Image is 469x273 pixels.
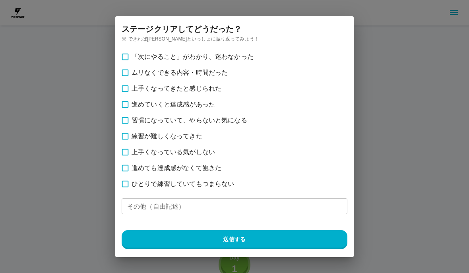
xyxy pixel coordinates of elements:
span: 習慣になっていて、やらないと気になる [132,116,247,125]
button: 送信する [122,230,347,249]
span: 上手くなっている気がしない [132,147,215,157]
p: ※ できれば[PERSON_NAME]といっしょに振り返ってみよう！ [122,35,347,43]
h2: ステージ クリアしてどうだった？ [112,16,354,42]
span: ムリなくできる内容・時間だった [132,68,228,77]
span: 上手くなってきたと感じられた [132,84,221,93]
span: ひとりで練習していてもつまらない [132,179,234,189]
span: 進めても達成感がなくて飽きた [132,163,221,173]
span: 練習が難しくなってきた [132,132,202,141]
span: 「次にやること」がわかり、迷わなかった [132,52,254,62]
span: 進めていくと達成感があった [132,100,215,109]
